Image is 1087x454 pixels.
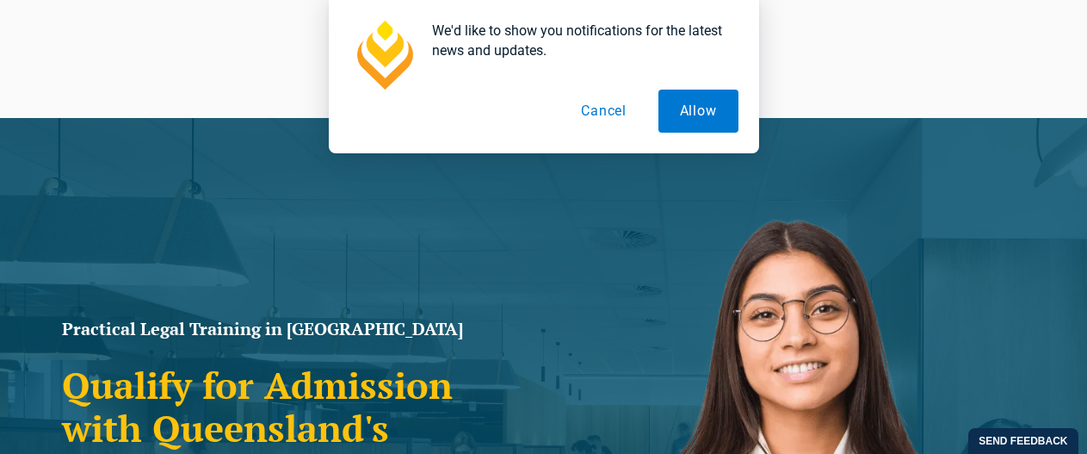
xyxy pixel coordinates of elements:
[62,320,535,338] h1: Practical Legal Training in [GEOGRAPHIC_DATA]
[559,90,648,133] button: Cancel
[418,21,738,60] div: We'd like to show you notifications for the latest news and updates.
[658,90,738,133] button: Allow
[349,21,418,90] img: notification icon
